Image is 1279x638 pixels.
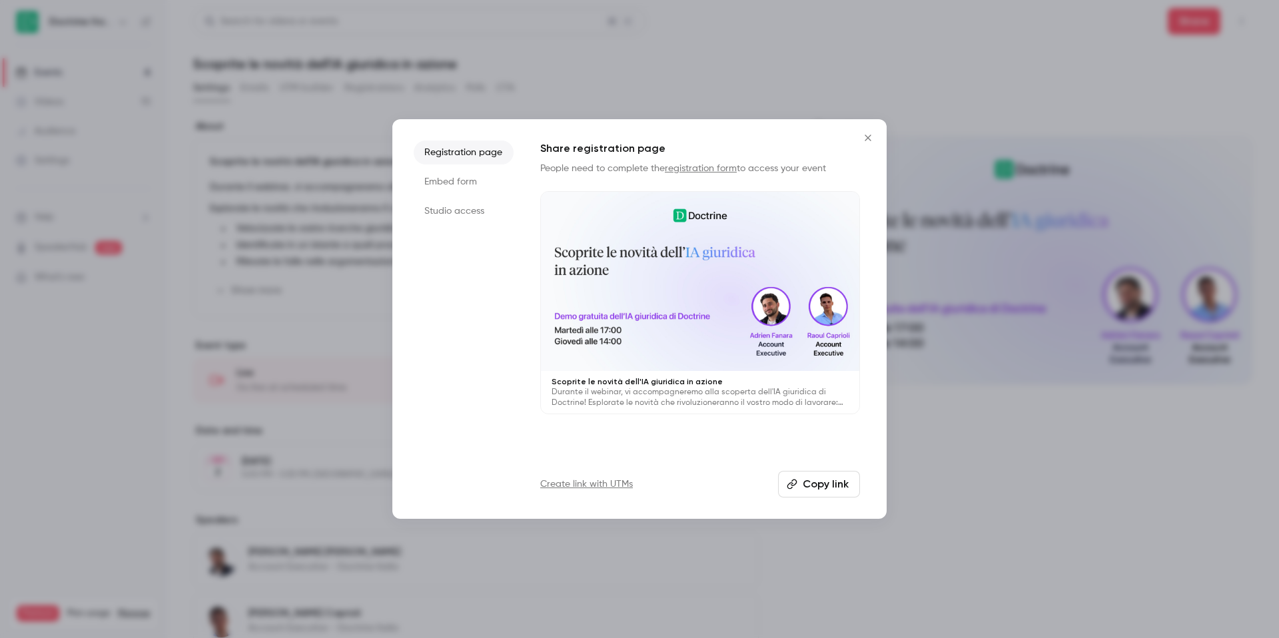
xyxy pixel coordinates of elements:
[778,471,860,497] button: Copy link
[540,191,860,414] a: Scoprite le novità dell'IA giuridica in azioneDurante il webinar, vi accompagneremo alla scoperta...
[540,478,633,491] a: Create link with UTMs
[552,387,849,408] p: Durante il webinar, vi accompagneremo alla scoperta dell'IA giuridica di Doctrine! Esplorate le n...
[414,141,514,164] li: Registration page
[540,162,860,175] p: People need to complete the to access your event
[855,125,881,151] button: Close
[540,141,860,157] h1: Share registration page
[665,164,737,173] a: registration form
[414,170,514,194] li: Embed form
[414,199,514,223] li: Studio access
[552,376,849,387] p: Scoprite le novità dell'IA giuridica in azione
